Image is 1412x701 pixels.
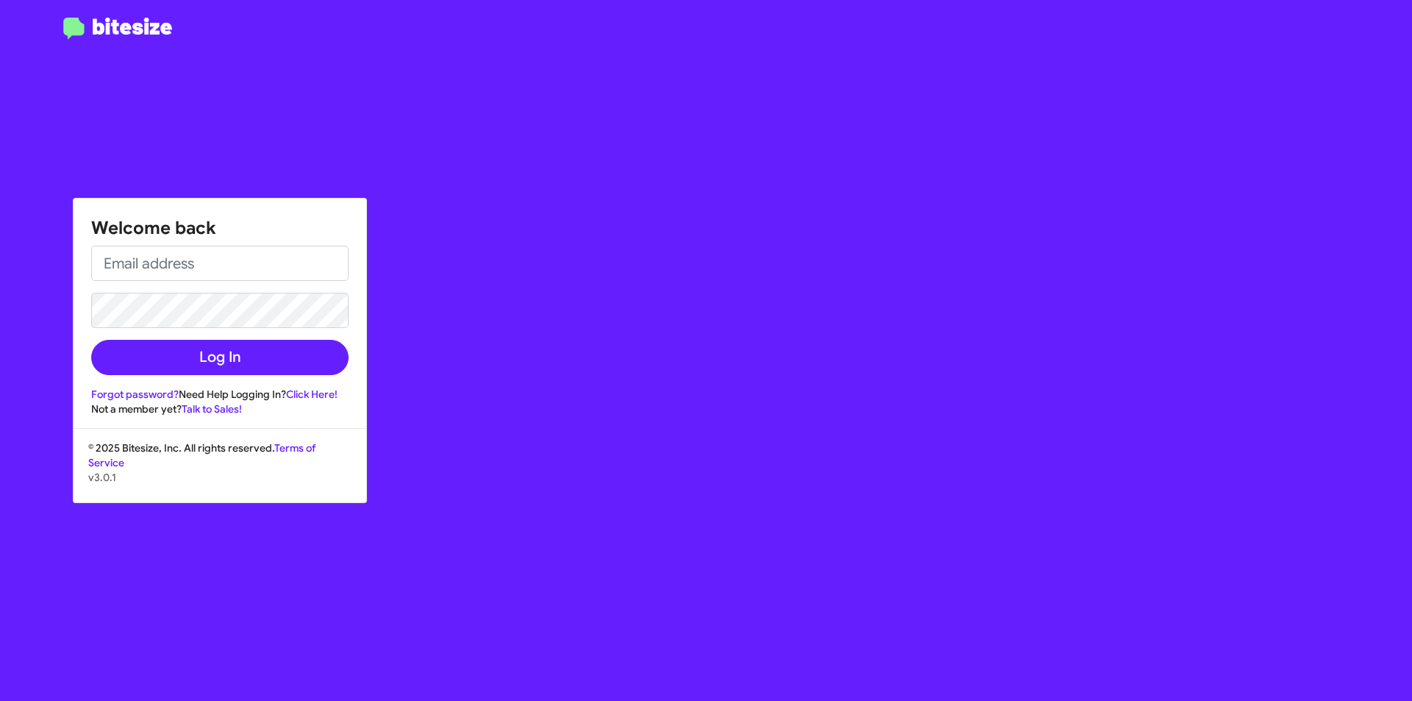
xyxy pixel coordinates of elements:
a: Forgot password? [91,388,179,401]
div: Need Help Logging In? [91,387,349,402]
p: v3.0.1 [88,470,352,485]
button: Log In [91,340,349,375]
h1: Welcome back [91,216,349,240]
a: Click Here! [286,388,338,401]
div: © 2025 Bitesize, Inc. All rights reserved. [74,441,366,502]
div: Not a member yet? [91,402,349,416]
input: Email address [91,246,349,281]
a: Talk to Sales! [182,402,242,416]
